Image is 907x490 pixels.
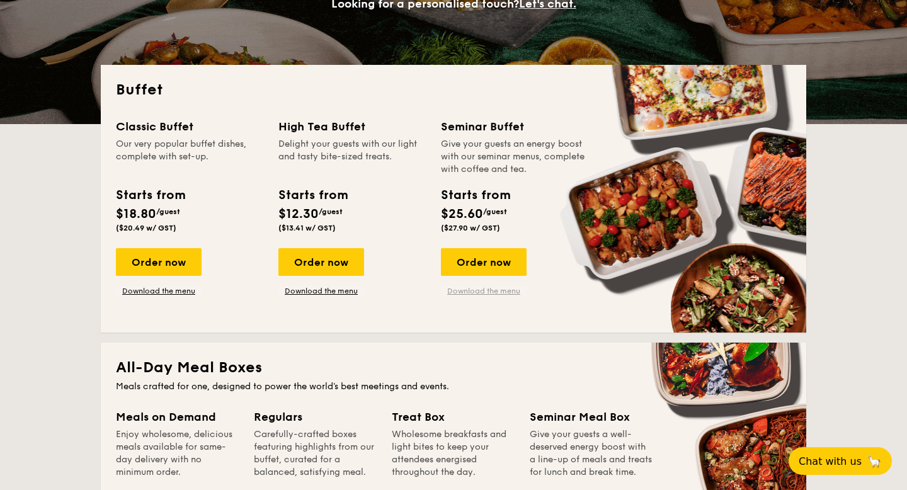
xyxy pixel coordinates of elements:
[116,224,176,232] span: ($20.49 w/ GST)
[116,408,239,426] div: Meals on Demand
[483,207,507,216] span: /guest
[278,138,426,176] div: Delight your guests with our light and tasty bite-sized treats.
[441,248,527,276] div: Order now
[116,207,156,222] span: $18.80
[789,447,892,475] button: Chat with us🦙
[278,224,336,232] span: ($13.41 w/ GST)
[116,248,202,276] div: Order now
[156,207,180,216] span: /guest
[254,408,377,426] div: Regulars
[441,138,588,176] div: Give your guests an energy boost with our seminar menus, complete with coffee and tea.
[116,118,263,135] div: Classic Buffet
[319,207,343,216] span: /guest
[116,138,263,176] div: Our very popular buffet dishes, complete with set-up.
[441,286,527,296] a: Download the menu
[441,207,483,222] span: $25.60
[799,455,862,467] span: Chat with us
[116,286,202,296] a: Download the menu
[530,408,653,426] div: Seminar Meal Box
[441,118,588,135] div: Seminar Buffet
[278,118,426,135] div: High Tea Buffet
[867,454,882,469] span: 🦙
[441,224,500,232] span: ($27.90 w/ GST)
[116,186,185,205] div: Starts from
[116,80,791,100] h2: Buffet
[278,186,347,205] div: Starts from
[441,186,510,205] div: Starts from
[116,428,239,479] div: Enjoy wholesome, delicious meals available for same-day delivery with no minimum order.
[530,428,653,479] div: Give your guests a well-deserved energy boost with a line-up of meals and treats for lunch and br...
[116,380,791,393] div: Meals crafted for one, designed to power the world's best meetings and events.
[278,207,319,222] span: $12.30
[392,428,515,479] div: Wholesome breakfasts and light bites to keep your attendees energised throughout the day.
[278,286,364,296] a: Download the menu
[278,248,364,276] div: Order now
[254,428,377,479] div: Carefully-crafted boxes featuring highlights from our buffet, curated for a balanced, satisfying ...
[116,358,791,378] h2: All-Day Meal Boxes
[392,408,515,426] div: Treat Box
